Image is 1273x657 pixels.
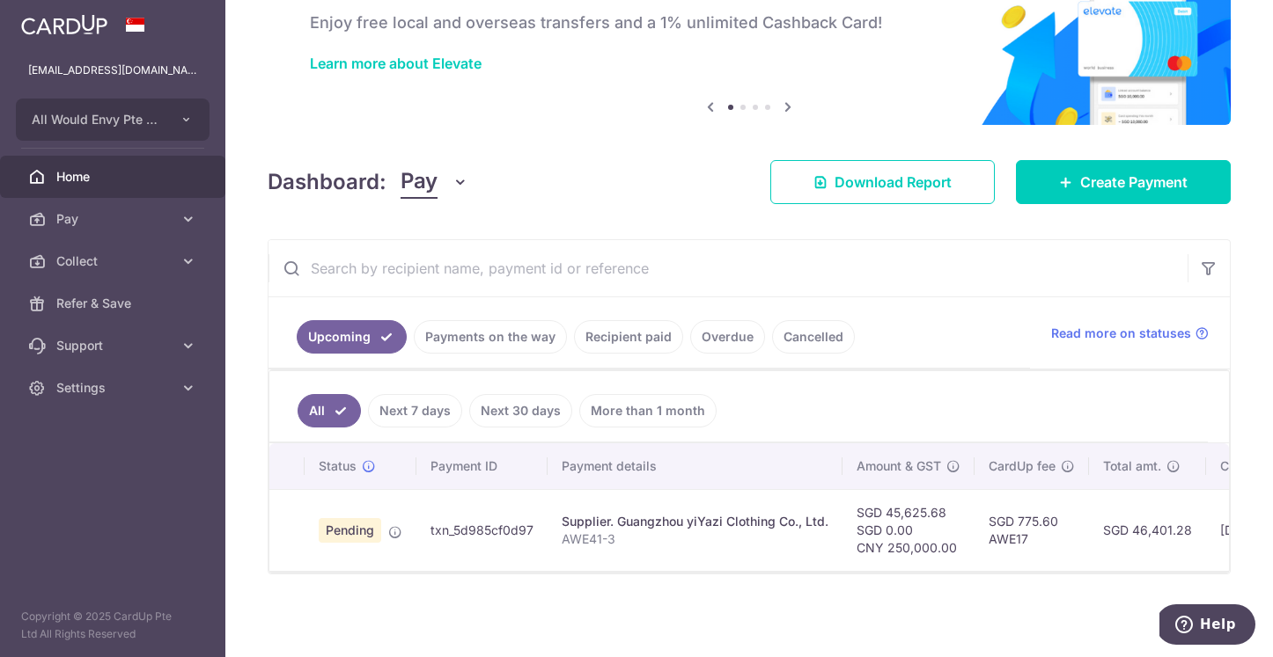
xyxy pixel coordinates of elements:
[268,166,386,198] h4: Dashboard:
[579,394,717,427] a: More than 1 month
[319,457,357,475] span: Status
[298,394,361,427] a: All
[1089,489,1206,571] td: SGD 46,401.28
[416,489,548,571] td: txn_5d985cf0d97
[269,240,1188,296] input: Search by recipient name, payment id or reference
[562,513,828,530] div: Supplier. Guangzhou yiYazi Clothing Co., Ltd.
[56,337,173,354] span: Support
[1103,457,1161,475] span: Total amt.
[56,252,173,270] span: Collect
[1016,160,1231,204] a: Create Payment
[469,394,572,427] a: Next 30 days
[975,489,1089,571] td: SGD 775.60 AWE17
[297,320,407,354] a: Upcoming
[989,457,1056,475] span: CardUp fee
[770,160,995,204] a: Download Report
[319,518,381,543] span: Pending
[857,457,941,475] span: Amount & GST
[56,210,173,228] span: Pay
[1159,604,1255,648] iframe: Opens a widget where you can find more information
[368,394,462,427] a: Next 7 days
[562,530,828,548] p: AWE41-3
[416,443,548,489] th: Payment ID
[16,99,210,141] button: All Would Envy Pte Ltd
[843,489,975,571] td: SGD 45,625.68 SGD 0.00 CNY 250,000.00
[28,62,197,79] p: [EMAIL_ADDRESS][DOMAIN_NAME]
[32,111,162,128] span: All Would Envy Pte Ltd
[690,320,765,354] a: Overdue
[772,320,855,354] a: Cancelled
[56,168,173,186] span: Home
[548,443,843,489] th: Payment details
[310,12,1188,33] h6: Enjoy free local and overseas transfers and a 1% unlimited Cashback Card!
[21,14,107,35] img: CardUp
[401,165,438,199] span: Pay
[1051,325,1191,342] span: Read more on statuses
[310,55,482,72] a: Learn more about Elevate
[401,165,468,199] button: Pay
[414,320,567,354] a: Payments on the way
[574,320,683,354] a: Recipient paid
[56,295,173,312] span: Refer & Save
[56,379,173,397] span: Settings
[1051,325,1209,342] a: Read more on statuses
[835,172,952,193] span: Download Report
[1080,172,1188,193] span: Create Payment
